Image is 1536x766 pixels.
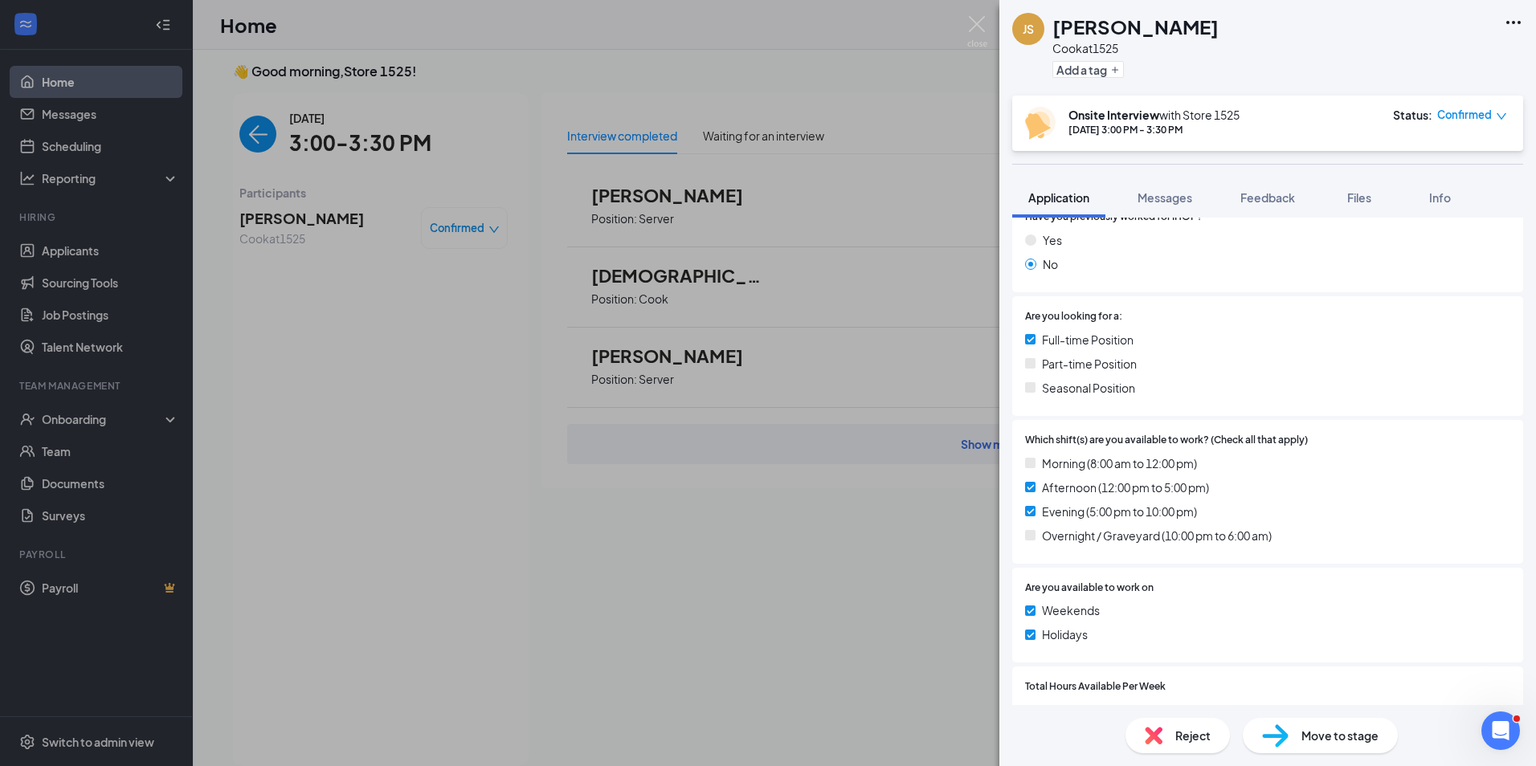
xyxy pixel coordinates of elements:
span: Morning (8:00 am to 12:00 pm) [1042,454,1197,472]
span: Part-time Position [1042,355,1137,373]
button: PlusAdd a tag [1052,61,1124,78]
span: Total Hours Available Per Week [1025,679,1166,695]
span: Move to stage [1301,727,1379,744]
b: Onsite Interview [1068,108,1159,122]
span: Weekends [1042,601,1100,619]
span: Have you previously worked for IHOP? [1025,210,1203,225]
span: Are you looking for a: [1025,309,1122,324]
svg: Ellipses [1504,13,1523,32]
span: Which shift(s) are you available to work? (Check all that apply) [1025,433,1308,448]
div: with Store 1525 [1068,107,1240,123]
h1: [PERSON_NAME] [1052,13,1219,40]
span: No [1043,255,1058,273]
span: Info [1429,190,1451,205]
span: Files [1347,190,1371,205]
div: JS [1023,21,1034,37]
span: Messages [1138,190,1192,205]
div: Cook at 1525 [1052,40,1219,56]
iframe: Intercom live chat [1481,711,1520,750]
div: [DATE] 3:00 PM - 3:30 PM [1068,123,1240,136]
div: Status : [1393,107,1432,123]
svg: Plus [1110,65,1120,75]
span: Yes [1043,231,1062,249]
span: 40 [1025,701,1510,719]
span: Overnight / Graveyard (10:00 pm to 6:00 am) [1042,527,1272,544]
span: Full-time Position [1042,331,1134,348]
span: Afternoon (12:00 pm to 5:00 pm) [1042,479,1209,496]
span: Seasonal Position [1042,379,1135,397]
span: Are you available to work on [1025,581,1154,596]
span: Confirmed [1437,107,1492,123]
span: Application [1028,190,1089,205]
span: Evening (5:00 pm to 10:00 pm) [1042,503,1197,520]
span: Holidays [1042,625,1088,643]
span: Feedback [1240,190,1295,205]
span: down [1496,111,1507,122]
span: Reject [1175,727,1211,744]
